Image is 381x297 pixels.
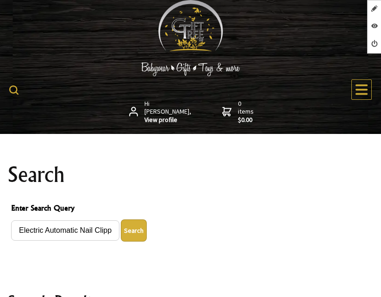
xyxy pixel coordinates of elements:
h1: Search [7,164,374,186]
input: Enter Search Query [11,220,119,241]
strong: $0.00 [238,116,256,124]
span: Enter Search Query [11,202,370,216]
a: 0 items$0.00 [222,100,256,124]
span: Hi [PERSON_NAME], [144,100,192,124]
img: Babywear - Gifts - Toys & more [121,62,260,76]
a: Hi [PERSON_NAME],View profile [129,100,193,124]
strong: View profile [144,116,192,124]
img: product search [9,85,19,95]
span: 0 items [238,99,256,124]
button: Enter Search Query [121,219,147,242]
